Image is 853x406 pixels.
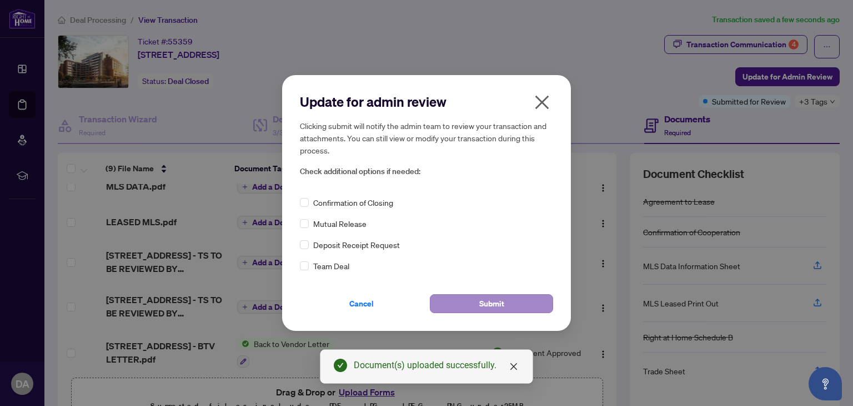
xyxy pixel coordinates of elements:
button: Cancel [300,294,423,313]
span: Mutual Release [313,217,367,230]
span: Cancel [349,295,374,313]
button: Open asap [809,367,842,400]
span: close [533,93,551,111]
div: Document(s) uploaded successfully. [354,359,519,372]
a: Close [508,360,520,373]
span: check-circle [334,359,347,372]
span: Team Deal [313,260,349,272]
span: close [509,362,518,371]
span: Check additional options if needed: [300,165,553,178]
button: Submit [430,294,553,313]
span: Submit [479,295,504,313]
span: Confirmation of Closing [313,196,393,209]
span: Deposit Receipt Request [313,239,400,251]
h5: Clicking submit will notify the admin team to review your transaction and attachments. You can st... [300,120,553,156]
h2: Update for admin review [300,93,553,111]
